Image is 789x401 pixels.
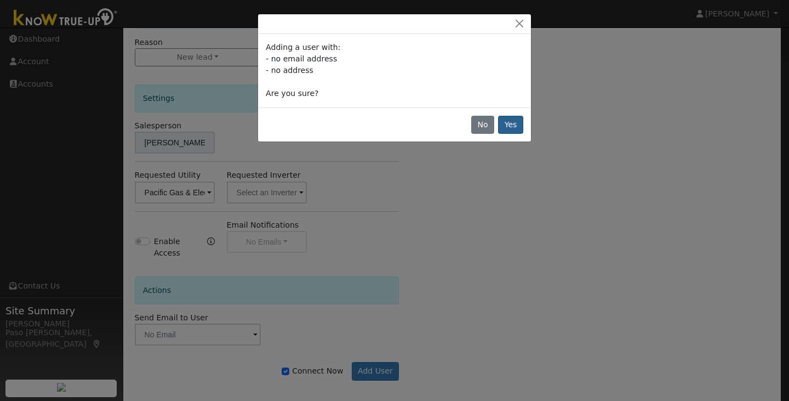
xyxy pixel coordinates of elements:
[512,18,527,30] button: Close
[471,116,494,134] button: No
[266,89,318,98] span: Are you sure?
[266,66,313,75] span: - no address
[498,116,523,134] button: Yes
[266,54,337,63] span: - no email address
[266,43,340,52] span: Adding a user with:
